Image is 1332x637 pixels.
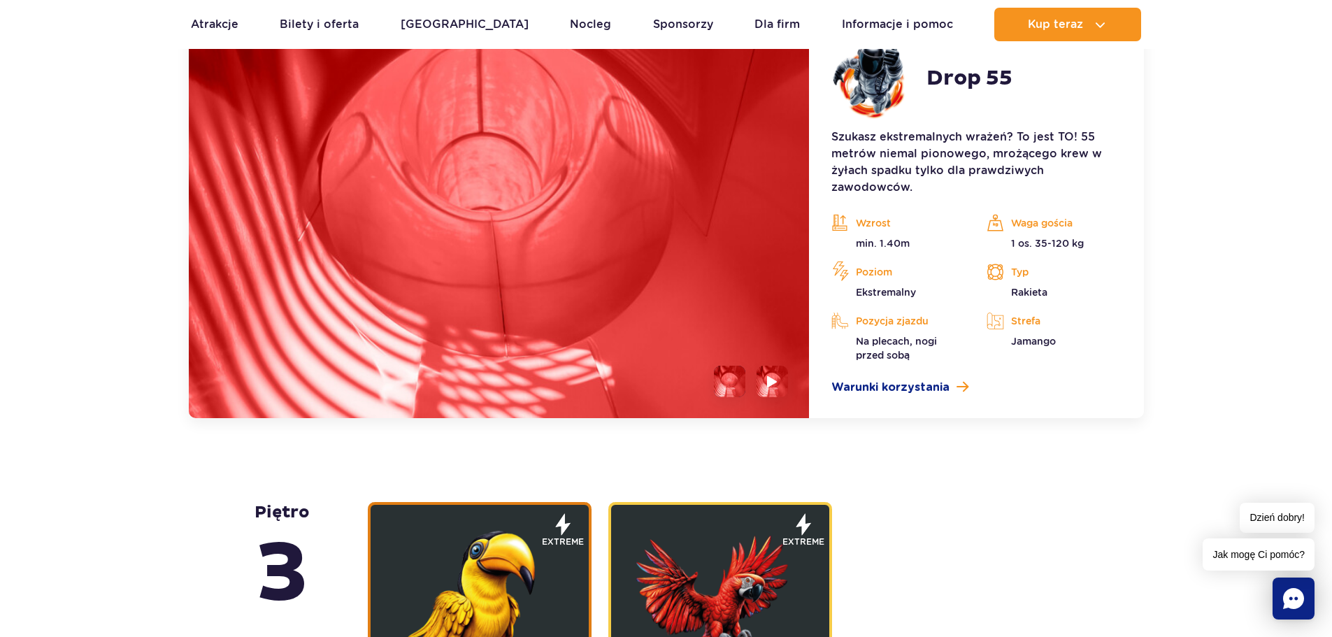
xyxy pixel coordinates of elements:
[987,262,1121,282] p: Typ
[831,262,966,282] p: Poziom
[401,8,529,41] a: [GEOGRAPHIC_DATA]
[1240,503,1315,533] span: Dzień dobry!
[754,8,800,41] a: Dla firm
[280,8,359,41] a: Bilety i oferta
[831,285,966,299] p: Ekstremalny
[542,536,584,548] span: extreme
[994,8,1141,41] button: Kup teraz
[831,36,915,120] img: 683e9e24c5e48596947785.png
[831,334,966,362] p: Na plecach, nogi przed sobą
[189,14,810,418] img: q
[570,8,611,41] a: Nocleg
[255,502,310,627] strong: piętro
[987,310,1121,331] p: Strefa
[782,536,824,548] span: extreme
[653,8,713,41] a: Sponsorzy
[1203,538,1315,571] span: Jak mogę Ci pomóc?
[987,334,1121,348] p: Jamango
[1273,578,1315,620] div: Chat
[987,213,1121,234] p: Waga gościa
[987,285,1121,299] p: Rakieta
[831,236,966,250] p: min. 1.40m
[987,236,1121,250] p: 1 os. 35-120 kg
[926,66,1012,91] h2: Drop 55
[831,310,966,331] p: Pozycja zjazdu
[831,129,1121,196] p: Szukasz ekstremalnych wrażeń? To jest TO! 55 metrów niemal pionowego, mrożącego krew w żyłach spa...
[831,379,950,396] span: Warunki korzystania
[831,213,966,234] p: Wzrost
[191,8,238,41] a: Atrakcje
[255,523,310,627] span: 3
[1028,18,1083,31] span: Kup teraz
[842,8,953,41] a: Informacje i pomoc
[831,379,1121,396] a: Warunki korzystania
